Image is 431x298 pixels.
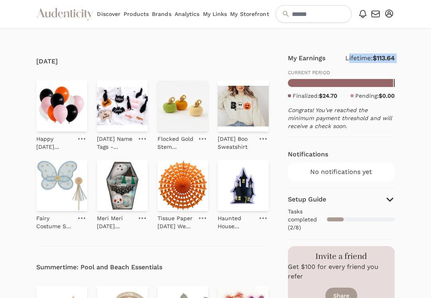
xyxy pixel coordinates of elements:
h4: Setup Guide [288,195,326,204]
a: [DATE] Name Tags - Personalized [97,132,134,151]
p: Finalized: [293,92,337,100]
a: Happy [DATE] Balloon Bundle [36,132,73,151]
p: Pending: [355,92,395,100]
img: Happy Halloween Balloon Bundle [36,81,87,132]
img: Meri Meri Halloween Cookie Cutter Set [97,160,148,211]
p: Meri Meri [DATE] Cookie Cutter Set [97,214,134,230]
span: Tasks completed (2/8) [288,207,327,231]
h4: [DATE] [36,57,269,66]
span: No notifications yet [310,167,372,177]
p: Flocked Gold Stem Pumpkin - 3 Style Options [157,135,194,151]
p: Get $100 for every friend you refer [288,262,394,281]
a: Flocked Gold Stem Pumpkin - 3 Style Options [157,132,194,151]
p: [DATE] Boo Sweatshirt [218,135,254,151]
p: Tissue Paper [DATE] Web Fan, 27" - Orange [157,214,194,230]
p: [DATE] Name Tags - Personalized [97,135,134,151]
a: [DATE] Boo Sweatshirt [218,132,254,151]
img: Tissue Paper Halloween Web Fan, 27" - Orange [157,160,209,211]
p: Happy [DATE] Balloon Bundle [36,135,73,151]
img: Halloween Name Tags - Personalized [97,81,148,132]
p: Lifetime: [345,53,395,63]
h4: Summertime: Pool and Beach Essentials [36,262,269,272]
p: Haunted House Dessert Plates [218,214,254,230]
img: Fairy Costume Set - Daisy [36,160,87,211]
img: Haunted House Dessert Plates [218,160,269,211]
p: CURRENT PERIOD [288,69,394,76]
img: Flocked Gold Stem Pumpkin - 3 Style Options [157,81,209,132]
a: Haunted House Dessert Plates [218,211,254,230]
button: Setup Guide Tasks completed (2/8) [288,195,394,233]
h4: Notifications [288,150,328,159]
img: Halloween Boo Sweatshirt [218,81,269,132]
strong: $113.64 [373,54,395,62]
a: Tissue Paper [DATE] Web Fan, 27" - Orange [157,211,194,230]
strong: $0.00 [379,93,395,99]
strong: $24.70 [319,93,337,99]
p: Fairy Costume Set - Daisy [36,214,73,230]
a: Fairy Costume Set - Daisy [36,211,73,230]
a: Meri Meri [DATE] Cookie Cutter Set [97,211,134,230]
h3: Invite a friend [315,251,367,262]
p: Congrats! You've reached the minimum payment threshold and will receive a check soon. [288,106,394,130]
h4: My Earnings [288,53,325,63]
